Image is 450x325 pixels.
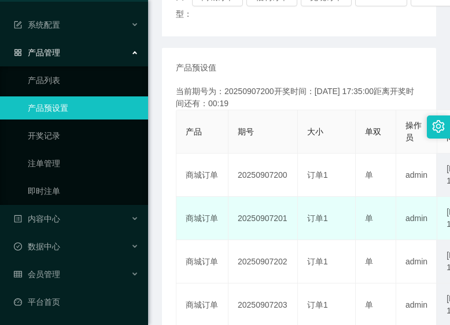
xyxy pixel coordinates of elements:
[365,214,373,223] span: 单
[365,127,381,136] span: 单双
[14,20,60,29] span: 系统配置
[186,127,202,136] span: 产品
[14,48,22,57] i: 图标: appstore-o
[307,127,323,136] span: 大小
[176,62,216,74] span: 产品预设值
[365,300,373,309] span: 单
[396,240,437,283] td: admin
[14,48,60,57] span: 产品管理
[14,242,22,251] i: 图标: check-circle-o
[307,214,328,223] span: 订单1
[228,240,298,283] td: 20250907202
[365,257,373,266] span: 单
[14,290,139,313] a: 图标: dashboard平台首页
[28,69,139,92] a: 产品列表
[176,197,228,240] td: 商城订单
[228,197,298,240] td: 20250907201
[396,197,437,240] td: admin
[14,215,22,223] i: 图标: profile
[14,270,60,279] span: 会员管理
[28,96,139,119] a: 产品预设置
[396,154,437,197] td: admin
[176,85,422,110] div: 当前期号为：20250907200开奖时间：[DATE] 17:35:00距离开奖时间还有：00:19
[365,170,373,180] span: 单
[28,180,139,203] a: 即时注单
[14,214,60,223] span: 内容中心
[307,257,328,266] span: 订单1
[176,154,228,197] td: 商城订单
[14,21,22,29] i: 图标: form
[228,154,298,197] td: 20250907200
[28,124,139,147] a: 开奖记录
[307,170,328,180] span: 订单1
[307,300,328,309] span: 订单1
[432,120,445,133] i: 图标: setting
[14,242,60,251] span: 数据中心
[14,270,22,278] i: 图标: table
[176,240,228,283] td: 商城订单
[238,127,254,136] span: 期号
[405,121,422,142] span: 操作员
[28,152,139,175] a: 注单管理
